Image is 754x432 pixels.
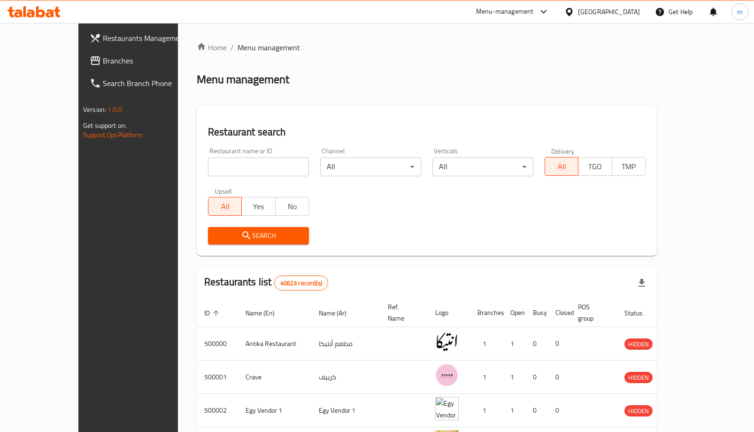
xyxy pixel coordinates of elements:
[525,361,548,394] td: 0
[246,200,271,213] span: Yes
[320,157,421,176] div: All
[311,361,380,394] td: كرييف
[279,200,305,213] span: No
[83,103,106,116] span: Version:
[108,103,122,116] span: 1.0.0
[275,279,328,288] span: 40623 record(s)
[311,394,380,427] td: Egy Vendor 1
[204,307,222,319] span: ID
[525,327,548,361] td: 0
[616,160,642,173] span: TMP
[548,361,570,394] td: 0
[503,394,525,427] td: 1
[503,361,525,394] td: 1
[525,394,548,427] td: 0
[319,307,359,319] span: Name (Ar)
[103,32,197,44] span: Restaurants Management
[212,200,238,213] span: All
[624,338,653,350] div: HIDDEN
[582,160,608,173] span: TGO
[103,55,197,66] span: Branches
[208,227,309,244] button: Search
[435,363,459,387] img: Crave
[548,394,570,427] td: 0
[435,397,459,420] img: Egy Vendor 1
[83,119,126,132] span: Get support on:
[204,275,328,291] h2: Restaurants list
[578,301,606,324] span: POS group
[503,298,525,327] th: Open
[215,188,232,194] label: Upsell
[548,298,570,327] th: Closed
[275,197,309,216] button: No
[624,406,653,416] span: HIDDEN
[241,197,275,216] button: Yes
[631,272,653,294] div: Export file
[624,372,653,383] div: HIDDEN
[551,148,575,154] label: Delivery
[578,157,612,176] button: TGO
[470,394,503,427] td: 1
[388,301,416,324] span: Ref. Name
[238,42,300,53] span: Menu management
[549,160,575,173] span: All
[197,72,289,87] h2: Menu management
[82,49,204,72] a: Branches
[435,330,459,353] img: Antika Restaurant
[470,298,503,327] th: Branches
[208,125,646,139] h2: Restaurant search
[197,42,657,53] nav: breadcrumb
[238,327,311,361] td: Antika Restaurant
[428,298,470,327] th: Logo
[624,372,653,383] span: HIDDEN
[246,307,287,319] span: Name (En)
[624,307,655,319] span: Status
[470,327,503,361] td: 1
[578,7,640,17] div: [GEOGRAPHIC_DATA]
[503,327,525,361] td: 1
[548,327,570,361] td: 0
[274,275,328,291] div: Total records count
[470,361,503,394] td: 1
[215,230,301,242] span: Search
[737,7,743,17] span: m
[197,327,238,361] td: 500000
[197,42,227,53] a: Home
[624,339,653,350] span: HIDDEN
[83,129,143,141] a: Support.OpsPlatform
[612,157,646,176] button: TMP
[208,157,309,176] input: Search for restaurant name or ID..
[82,72,204,94] a: Search Branch Phone
[311,327,380,361] td: مطعم أنتيكا
[238,361,311,394] td: Crave
[197,394,238,427] td: 500002
[476,6,534,17] div: Menu-management
[432,157,533,176] div: All
[545,157,578,176] button: All
[231,42,234,53] li: /
[197,361,238,394] td: 500001
[238,394,311,427] td: Egy Vendor 1
[208,197,242,216] button: All
[525,298,548,327] th: Busy
[103,78,197,89] span: Search Branch Phone
[82,27,204,49] a: Restaurants Management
